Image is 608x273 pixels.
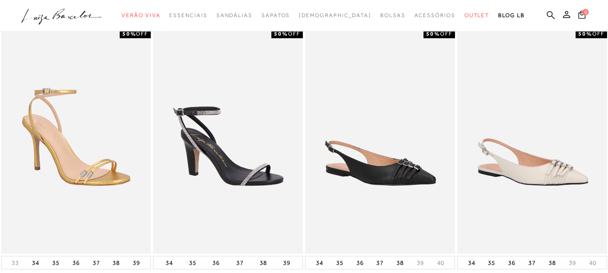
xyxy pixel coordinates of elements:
button: 35 [333,256,346,269]
span: 0 [582,9,589,15]
strong: 50% [274,31,288,37]
span: Outlet [464,12,490,18]
img: SANDÁLIA DE TIRAS BRILHANTES EM COURO PRETO E SALTO ALTO [154,31,302,252]
a: BLOG LB [498,7,524,24]
a: categoryNavScreenReaderText [464,7,490,24]
span: [DEMOGRAPHIC_DATA] [299,12,371,18]
a: SAPATILHA SLINGBACK EM COURO OFF WHITE COM MULTIFIVELAS SAPATILHA SLINGBACK EM COURO OFF WHITE CO... [458,31,606,252]
button: 40 [434,259,447,267]
button: 34 [29,256,42,269]
button: 35 [485,256,498,269]
button: 38 [394,256,406,269]
button: 36 [70,256,82,269]
span: OFF [288,31,300,37]
a: categoryNavScreenReaderText [380,7,405,24]
img: SAPATILHA SLINGBACK EM COURO PRETO COM MULTIFIVELAS [306,31,454,252]
span: OFF [136,31,148,37]
a: noSubCategoriesText [299,7,371,24]
button: 36 [505,256,518,269]
button: 36 [210,256,222,269]
a: SANDÁLIA DE TIRAS BRILHANTES EM COURO PRETO E SALTO ALTO SANDÁLIA DE TIRAS BRILHANTES EM COURO PR... [154,31,302,252]
button: 34 [313,256,326,269]
button: 38 [257,256,270,269]
button: 39 [130,256,143,269]
a: SANDÁLIA DE TIRAS ULTRA FINAS EM COURO DOURADO DE SALTO ALTO FINO SANDÁLIA DE TIRAS ULTRA FINAS E... [2,31,150,252]
span: Verão Viva [122,12,160,18]
strong: 50% [426,31,440,37]
button: 38 [546,256,558,269]
button: 35 [50,256,62,269]
a: categoryNavScreenReaderText [169,7,207,24]
img: SANDÁLIA DE TIRAS ULTRA FINAS EM COURO DOURADO DE SALTO ALTO FINO [2,31,150,252]
span: BLOG LB [498,12,524,18]
button: 37 [90,256,103,269]
a: categoryNavScreenReaderText [414,7,455,24]
button: 35 [186,256,199,269]
button: 39 [566,259,579,267]
button: 40 [586,259,599,267]
button: 38 [110,256,122,269]
strong: 50% [578,31,592,37]
button: 34 [163,256,176,269]
a: categoryNavScreenReaderText [261,7,290,24]
button: 37 [234,256,246,269]
a: SAPATILHA SLINGBACK EM COURO PRETO COM MULTIFIVELAS SAPATILHA SLINGBACK EM COURO PRETO COM MULTIF... [306,31,454,252]
button: 36 [354,256,366,269]
span: OFF [592,31,604,37]
button: 34 [465,256,478,269]
button: 37 [374,256,386,269]
span: Sapatos [261,12,290,18]
button: 39 [280,256,293,269]
button: 37 [526,256,538,269]
button: 33 [9,259,22,267]
span: Sandálias [216,12,252,18]
a: categoryNavScreenReaderText [122,7,160,24]
span: Bolsas [380,12,405,18]
strong: 50% [122,31,136,37]
span: OFF [440,31,452,37]
a: categoryNavScreenReaderText [216,7,252,24]
button: 39 [414,259,427,267]
span: Essenciais [169,12,207,18]
button: 0 [576,10,588,22]
img: SAPATILHA SLINGBACK EM COURO OFF WHITE COM MULTIFIVELAS [458,31,606,252]
span: Acessórios [414,12,455,18]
